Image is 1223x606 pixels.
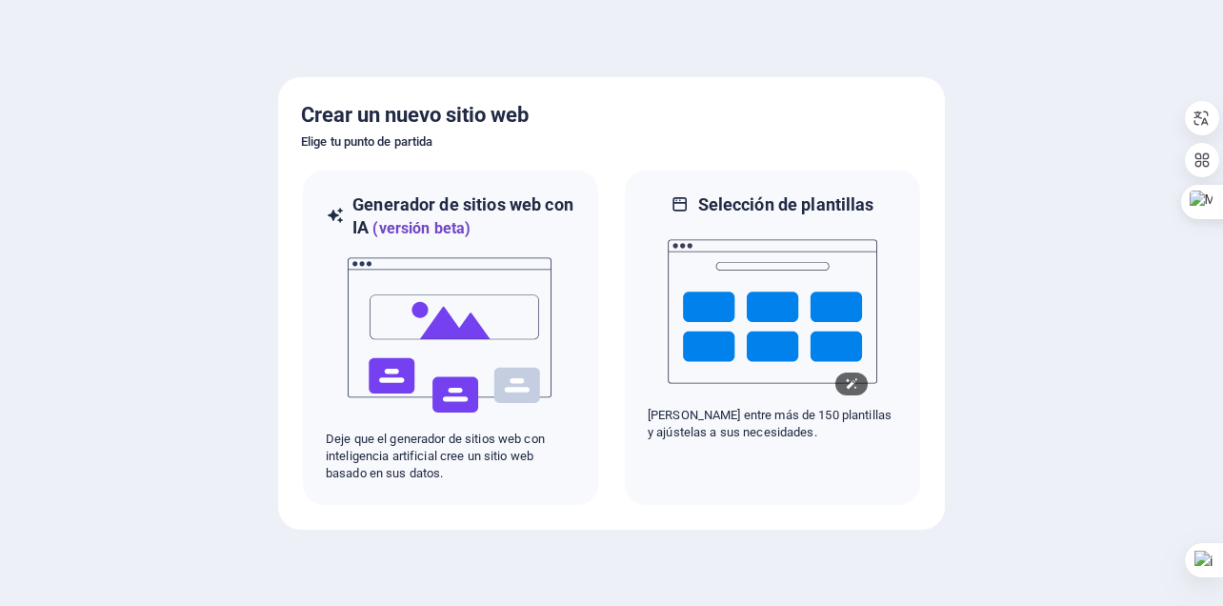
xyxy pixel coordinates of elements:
font: Elige tu punto de partida [301,134,432,149]
div: Generador de sitios web con IA(versión beta)aiDeje que el generador de sitios web con inteligenci... [301,169,600,507]
font: Crear un nuevo sitio web [301,103,529,127]
font: [PERSON_NAME] entre más de 150 plantillas y ajústelas a sus necesidades. [648,408,892,439]
font: (versión beta) [372,219,471,237]
img: ai [346,240,555,431]
div: Selección de plantillas[PERSON_NAME] entre más de 150 plantillas y ajústelas a sus necesidades. [623,169,922,507]
font: Deje que el generador de sitios web con inteligencia artificial cree un sitio web basado en sus d... [326,432,545,480]
font: Generador de sitios web con IA [352,194,573,237]
font: Selección de plantillas [698,194,874,214]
